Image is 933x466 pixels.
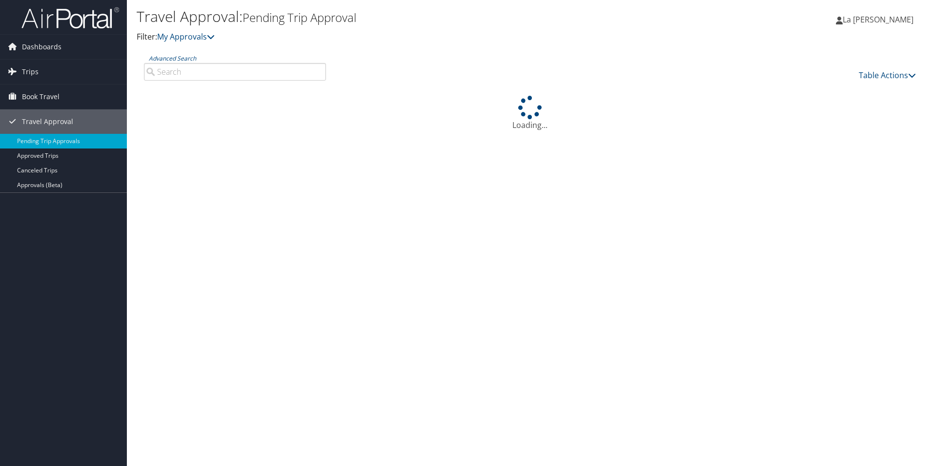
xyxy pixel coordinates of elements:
[243,9,356,25] small: Pending Trip Approval
[157,31,215,42] a: My Approvals
[137,96,923,131] div: Loading...
[836,5,923,34] a: La [PERSON_NAME]
[149,54,196,63] a: Advanced Search
[144,63,326,81] input: Advanced Search
[22,60,39,84] span: Trips
[137,6,661,27] h1: Travel Approval:
[137,31,661,43] p: Filter:
[22,85,60,109] span: Book Travel
[859,70,916,81] a: Table Actions
[22,109,73,134] span: Travel Approval
[22,35,61,59] span: Dashboards
[843,14,913,25] span: La [PERSON_NAME]
[21,6,119,29] img: airportal-logo.png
